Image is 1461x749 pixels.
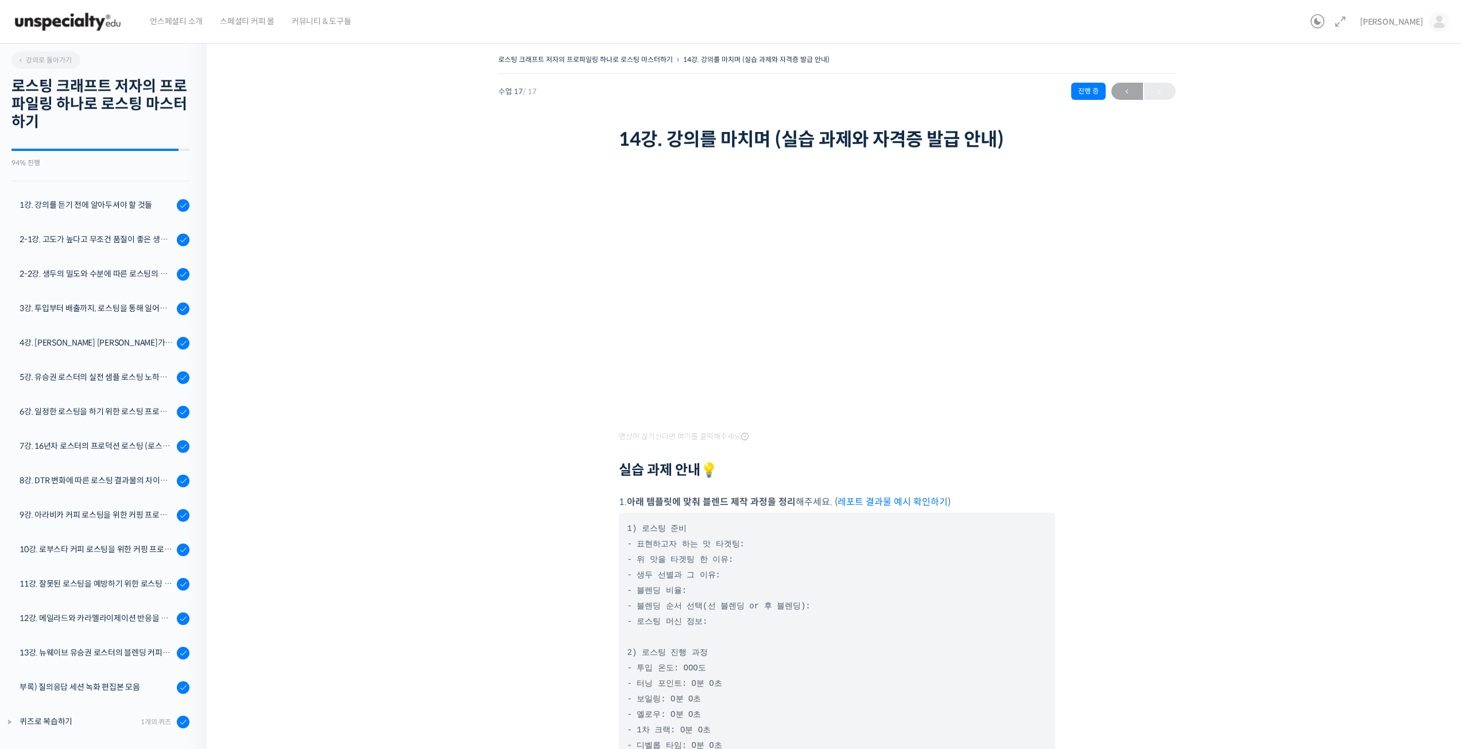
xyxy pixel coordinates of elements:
[141,716,171,727] div: 1개의 퀴즈
[17,56,72,64] span: 강의로 돌아가기
[20,302,173,315] div: 3강. 투입부터 배출까지, 로스팅을 통해 일어나는 화학적 변화를 알아야 로스팅이 보인다
[20,612,173,624] div: 12강. 메일라드와 카라멜라이제이션 반응을 알아보고 실전 로스팅에 적용하기
[20,543,173,556] div: 10강. 로부스타 커피 로스팅을 위한 커핑 프로토콜과 샘플 로스팅
[11,77,189,131] h2: 로스팅 크래프트 저자의 프로파일링 하나로 로스팅 마스터하기
[20,681,173,693] div: 부록) 질의응답 세션 녹화 편집본 모음
[619,129,1055,150] h1: 14강. 강의를 마치며 (실습 과제와 자격증 발급 안내)
[20,371,173,383] div: 5강. 유승권 로스터의 실전 샘플 로스팅 노하우 (에티오피아 워시드 G1)
[20,405,173,418] div: 6강. 일정한 로스팅을 하기 위한 로스팅 프로파일링 노하우
[20,577,173,590] div: 11강. 잘못된 로스팅을 예방하기 위한 로스팅 디팩트 파헤치기 (언더, 칩핑, 베이크, 스코칭)
[20,440,173,452] div: 7강. 16년차 로스터의 프로덕션 로스팅 (로스팅 포인트별 브루잉, 에스프레소 로스팅 노하우)
[11,52,80,69] a: 강의로 돌아가기
[20,646,173,659] div: 13강. 뉴웨이브 유승권 로스터의 블렌딩 커피를 디자인 노하우
[20,715,137,728] div: 퀴즈로 복습하기
[1360,17,1423,27] span: [PERSON_NAME]
[20,474,173,487] div: 8강. DTR 변화에 따른 로스팅 결과물의 차이를 알아보고 실전에 적용하자
[619,432,749,441] span: 영상이 끊기신다면 여기를 클릭해주세요
[20,233,173,246] div: 2-1강. 고도가 높다고 무조건 품질이 좋은 생두가 아닌 이유 (로스팅을 위한 생두 이론 Part 1)
[619,461,718,479] strong: 실습 과제 안내💡
[11,160,189,166] div: 94% 진행
[619,494,1055,510] p: 1. 해주세요. ( )
[20,336,173,349] div: 4강. [PERSON_NAME] [PERSON_NAME]가 [PERSON_NAME]하는 로스팅 머신의 관리 및 세팅 방법 - 프로밧, 기센
[627,496,796,508] strong: 아래 템플릿에 맞춰 블렌드 제작 과정을 정리
[20,199,173,211] div: 1강. 강의를 듣기 전에 알아두셔야 할 것들
[523,87,537,96] span: / 17
[1111,83,1143,100] a: ←이전
[838,496,948,508] a: 레포트 결과물 예시 확인하기
[683,55,830,64] a: 14강. 강의를 마치며 (실습 과제와 자격증 발급 안내)
[1111,84,1143,99] span: ←
[1071,83,1106,100] div: 진행 중
[498,88,537,95] span: 수업 17
[20,509,173,521] div: 9강. 아라비카 커피 로스팅을 위한 커핑 프로토콜과 샘플 로스팅
[20,267,173,280] div: 2-2강. 생두의 밀도와 수분에 따른 로스팅의 변화 (로스팅을 위한 생두 이론 Part 2)
[498,55,673,64] a: 로스팅 크래프트 저자의 프로파일링 하나로 로스팅 마스터하기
